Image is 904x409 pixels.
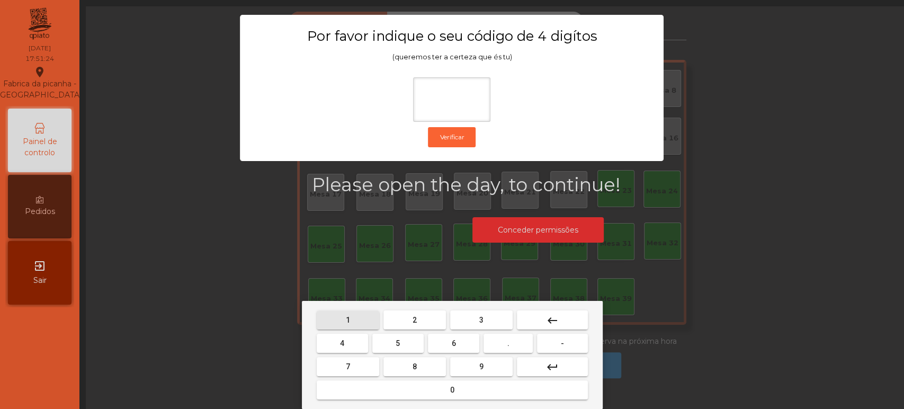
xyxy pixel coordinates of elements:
[383,310,446,330] button: 2
[479,362,484,371] span: 9
[428,334,479,353] button: 6
[479,316,484,324] span: 3
[452,339,456,348] span: 6
[392,53,512,61] span: (queremos ter a certeza que és tu)
[546,314,559,327] mat-icon: keyboard_backspace
[450,310,513,330] button: 3
[346,316,350,324] span: 1
[317,334,368,353] button: 4
[450,357,513,376] button: 9
[317,380,588,399] button: 0
[340,339,344,348] span: 4
[537,334,587,353] button: -
[413,316,417,324] span: 2
[507,339,509,348] span: .
[484,334,533,353] button: .
[346,362,350,371] span: 7
[317,310,379,330] button: 1
[561,339,564,348] span: -
[372,334,424,353] button: 5
[450,386,454,394] span: 0
[413,362,417,371] span: 8
[383,357,446,376] button: 8
[317,357,379,376] button: 7
[546,361,559,374] mat-icon: keyboard_return
[396,339,400,348] span: 5
[261,28,643,45] h3: Por favor indique o seu código de 4 digítos
[428,127,476,147] button: Verificar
